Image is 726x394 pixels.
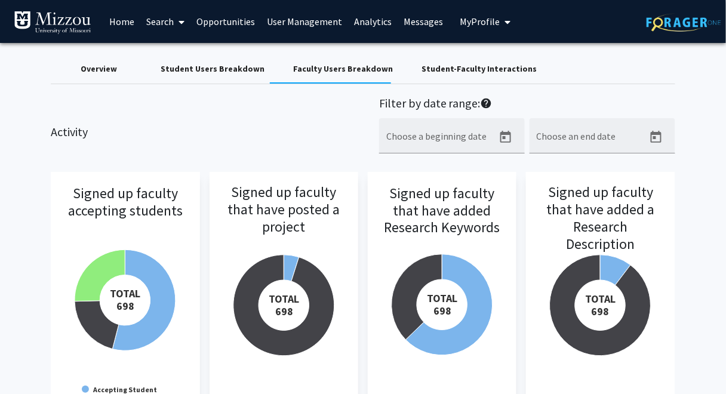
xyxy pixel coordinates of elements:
[293,63,393,75] div: Faculty Users Breakdown
[161,63,264,75] div: Student Users Breakdown
[398,1,449,42] a: Messages
[93,385,157,394] text: Accepting Student
[647,13,721,32] img: ForagerOne Logo
[103,1,140,42] a: Home
[586,292,616,318] tspan: TOTAL 698
[9,340,51,385] iframe: Chat
[51,96,88,139] h2: Activity
[427,291,458,318] tspan: TOTAL 698
[460,16,500,27] span: My Profile
[422,63,537,75] div: Student-Faculty Interactions
[269,292,299,318] tspan: TOTAL 698
[538,184,663,253] h3: Signed up faculty that have added a Research Description
[14,11,91,35] img: University of Missouri Logo
[644,125,668,149] button: Open calendar
[190,1,261,42] a: Opportunities
[481,96,493,110] mat-icon: help
[380,185,504,252] h3: Signed up faculty that have added Research Keywords
[63,185,187,252] h3: Signed up faculty accepting students
[494,125,518,149] button: Open calendar
[348,1,398,42] a: Analytics
[379,96,675,113] h2: Filter by date range:
[140,1,190,42] a: Search
[261,1,348,42] a: User Management
[110,287,141,313] tspan: TOTAL 698
[81,63,117,75] div: Overview
[222,184,346,253] h3: Signed up faculty that have posted a project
